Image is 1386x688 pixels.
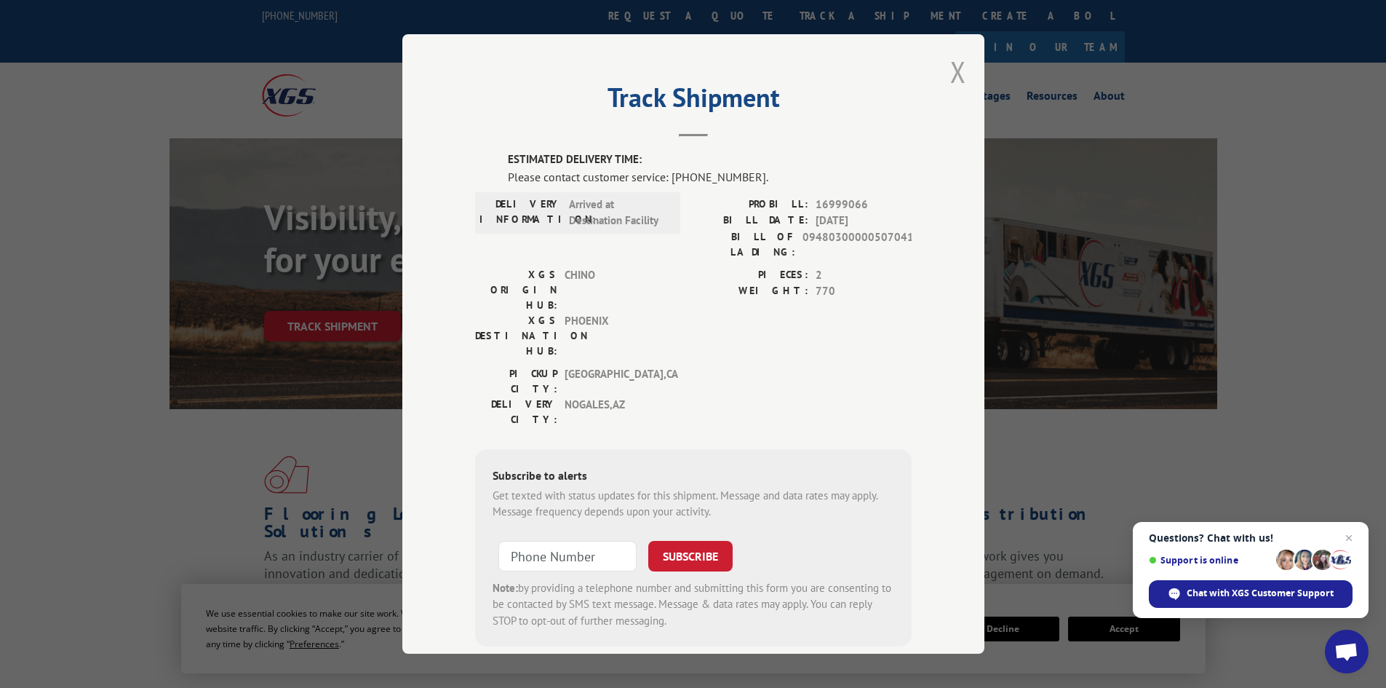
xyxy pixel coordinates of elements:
label: PIECES: [693,267,808,284]
div: Get texted with status updates for this shipment. Message and data rates may apply. Message frequ... [493,488,894,521]
div: Please contact customer service: [PHONE_NUMBER]. [508,168,912,186]
span: Questions? Chat with us! [1149,532,1353,544]
label: PROBILL: [693,197,808,213]
label: WEIGHT: [693,283,808,300]
label: DELIVERY INFORMATION: [479,197,562,229]
span: [GEOGRAPHIC_DATA] , CA [565,366,663,397]
label: PICKUP CITY: [475,366,557,397]
span: CHINO [565,267,663,313]
input: Phone Number [498,541,637,572]
span: Close chat [1340,529,1358,547]
h2: Track Shipment [475,87,912,115]
span: PHOENIX [565,313,663,359]
button: Close modal [950,52,966,91]
strong: Note: [493,581,518,595]
div: Open chat [1325,630,1369,673]
label: BILL DATE: [693,213,808,229]
div: Chat with XGS Customer Support [1149,580,1353,608]
label: DELIVERY CITY: [475,397,557,427]
span: Support is online [1149,555,1271,566]
span: NOGALES , AZ [565,397,663,427]
span: 2 [816,267,912,284]
span: Chat with XGS Customer Support [1187,587,1334,600]
span: [DATE] [816,213,912,229]
button: SUBSCRIBE [648,541,733,572]
div: by providing a telephone number and submitting this form you are consenting to be contacted by SM... [493,580,894,630]
label: BILL OF LADING: [693,229,795,260]
span: 16999066 [816,197,912,213]
label: XGS ORIGIN HUB: [475,267,557,313]
span: 09480300000507041 [802,229,912,260]
label: XGS DESTINATION HUB: [475,313,557,359]
div: Subscribe to alerts [493,467,894,488]
span: Arrived at Destination Facility [569,197,667,229]
label: ESTIMATED DELIVERY TIME: [508,151,912,168]
span: 770 [816,283,912,300]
